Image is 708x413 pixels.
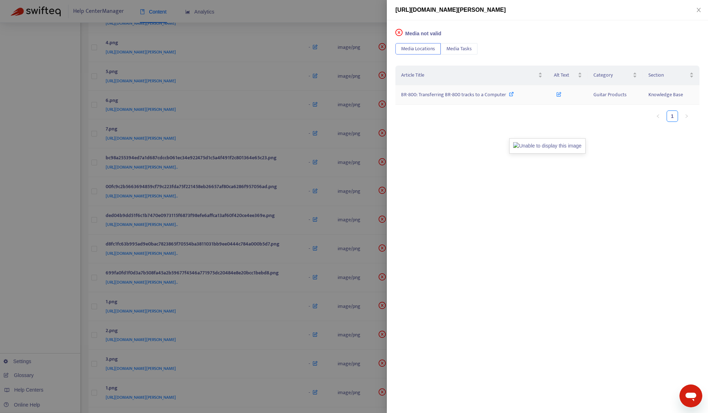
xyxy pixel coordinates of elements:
li: Next Page [681,110,692,122]
th: Alt Text [548,66,588,85]
span: [URL][DOMAIN_NAME][PERSON_NAME] [395,7,506,13]
span: close [696,7,702,13]
span: Article Title [401,71,537,79]
li: Previous Page [652,110,664,122]
span: Media Locations [401,45,435,53]
button: left [652,110,664,122]
span: close-circle [395,29,403,36]
span: Category [593,71,631,79]
button: Media Locations [395,43,441,55]
span: Alt Text [554,71,577,79]
img: Unable to display this image [509,138,585,154]
span: right [684,114,689,118]
button: Close [694,7,704,14]
li: 1 [667,110,678,122]
button: right [681,110,692,122]
th: Category [588,66,643,85]
span: Guitar Products [593,91,627,99]
a: 1 [667,111,678,122]
iframe: メッセージングウィンドウを開くボタン [679,384,702,407]
th: Article Title [395,66,548,85]
span: left [656,114,660,118]
th: Section [643,66,699,85]
span: Knowledge Base [648,91,683,99]
span: Section [648,71,688,79]
button: Media Tasks [441,43,477,55]
span: Media not valid [405,31,441,36]
span: Media Tasks [446,45,472,53]
span: BR-800: Transferring BR-800 tracks to a Computer [401,91,506,99]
